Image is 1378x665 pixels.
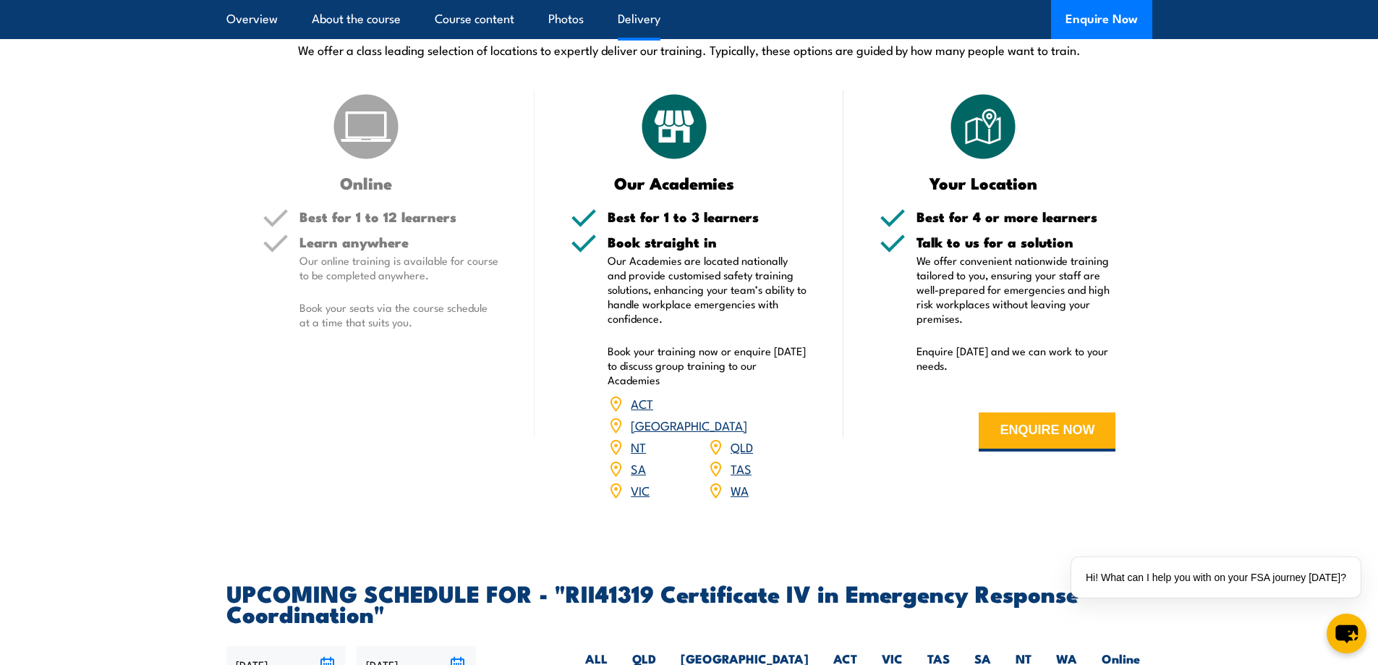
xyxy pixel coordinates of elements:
[263,174,470,191] h3: Online
[299,235,499,249] h5: Learn anywhere
[631,481,650,499] a: VIC
[299,300,499,329] p: Book your seats via the course schedule at a time that suits you.
[916,235,1116,249] h5: Talk to us for a solution
[608,344,807,387] p: Book your training now or enquire [DATE] to discuss group training to our Academies
[571,174,778,191] h3: Our Academies
[299,210,499,224] h5: Best for 1 to 12 learners
[731,459,752,477] a: TAS
[631,459,646,477] a: SA
[631,394,653,412] a: ACT
[916,210,1116,224] h5: Best for 4 or more learners
[731,481,749,499] a: WA
[608,235,807,249] h5: Book straight in
[631,416,747,433] a: [GEOGRAPHIC_DATA]
[1071,557,1361,598] div: Hi! What can I help you with on your FSA journey [DATE]?
[226,41,1152,58] p: We offer a class leading selection of locations to expertly deliver our training. Typically, thes...
[226,583,1152,623] h2: UPCOMING SCHEDULE FOR - "RII41319 Certificate IV in Emergency Response Coordination"
[608,253,807,326] p: Our Academies are located nationally and provide customised safety training solutions, enhancing ...
[631,438,646,455] a: NT
[916,344,1116,373] p: Enquire [DATE] and we can work to your needs.
[608,210,807,224] h5: Best for 1 to 3 learners
[880,174,1087,191] h3: Your Location
[916,253,1116,326] p: We offer convenient nationwide training tailored to you, ensuring your staff are well-prepared fo...
[1327,614,1366,653] button: chat-button
[979,412,1115,452] button: ENQUIRE NOW
[731,438,753,455] a: QLD
[299,253,499,282] p: Our online training is available for course to be completed anywhere.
